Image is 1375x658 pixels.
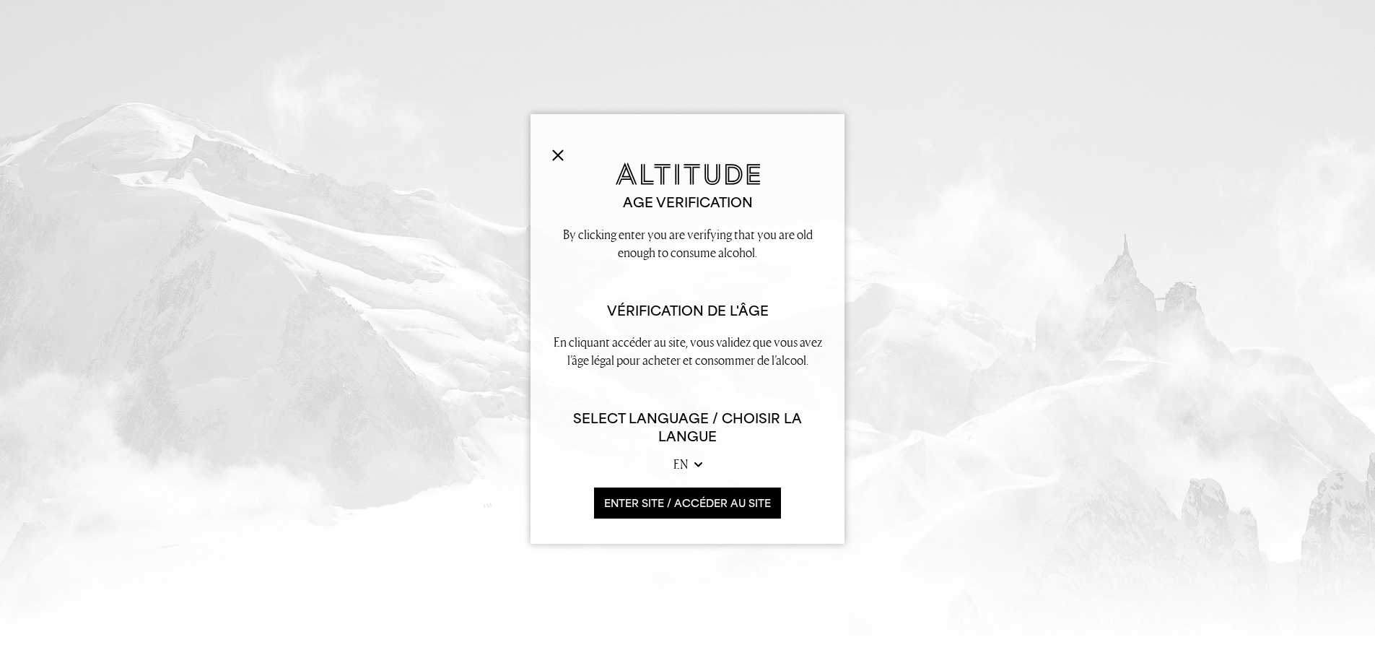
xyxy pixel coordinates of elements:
[552,194,823,212] h2: Age verification
[552,150,564,161] img: Close
[594,488,781,519] button: ENTER SITE / accéder au site
[552,225,823,261] p: By clicking enter you are verifying that you are old enough to consume alcohol.
[552,333,823,369] p: En cliquant accéder au site, vous validez que vous avez l’âge légal pour acheter et consommer de ...
[616,163,760,185] img: Altitude Gin
[552,302,823,320] h2: Vérification de l'âge
[552,410,823,446] h6: Select Language / Choisir la langue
